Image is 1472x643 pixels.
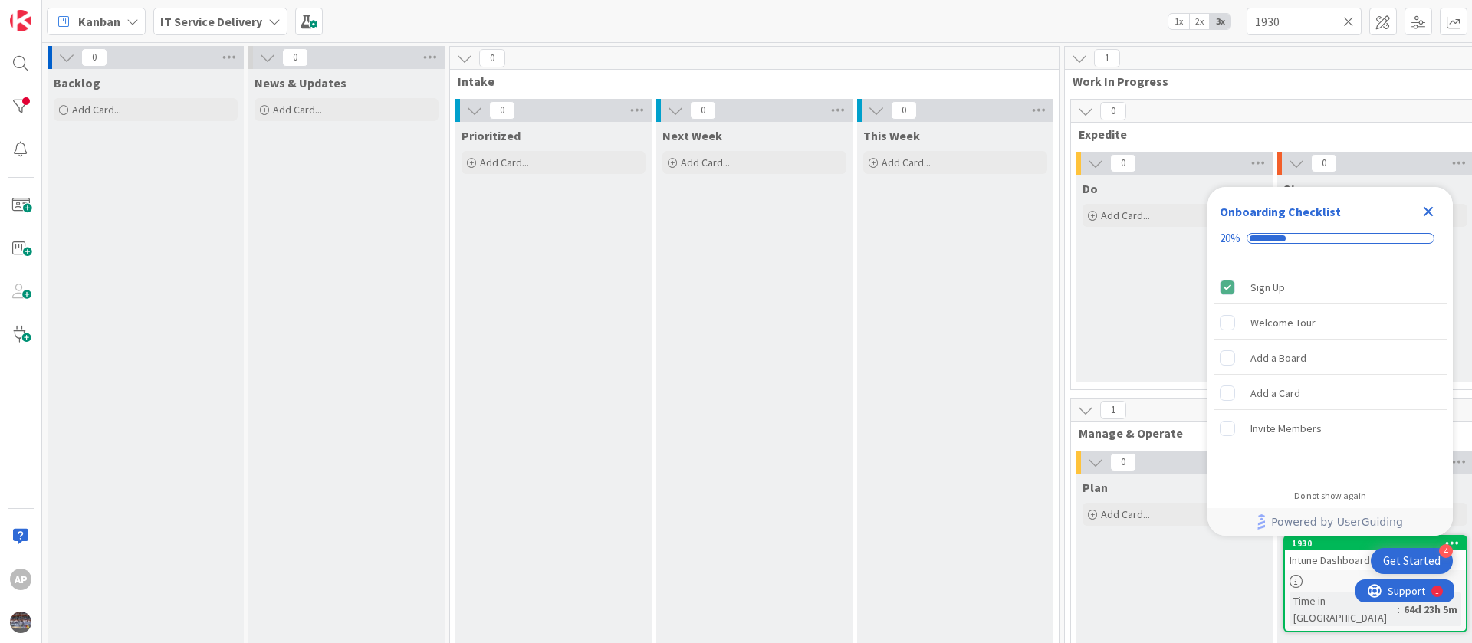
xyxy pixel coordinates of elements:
span: Next Week [662,128,722,143]
div: Invite Members is incomplete. [1214,412,1447,445]
span: 0 [1311,154,1337,172]
span: Prioritized [462,128,521,143]
div: 1930 [1285,536,1466,550]
img: avatar [10,612,31,633]
span: Add Card... [1101,507,1150,521]
span: Add Card... [882,156,931,169]
span: : [1398,601,1400,618]
div: Close Checklist [1416,199,1441,224]
div: Sign Up is complete. [1214,271,1447,304]
span: 0 [282,48,308,67]
span: Plan [1083,480,1108,495]
div: 64d 23h 5m [1400,601,1461,618]
span: Add Card... [480,156,529,169]
span: News & Updates [255,75,347,90]
span: Intune Dashboard [1290,553,1370,567]
span: Backlog [54,75,100,90]
span: 0 [489,101,515,120]
div: 1930Intune Dashboard [1285,536,1466,570]
b: IT Service Delivery [160,14,262,29]
div: Add a Board is incomplete. [1214,341,1447,375]
div: AP [10,569,31,590]
div: Open Get Started checklist, remaining modules: 4 [1371,548,1453,574]
span: Support [32,2,70,21]
div: Onboarding Checklist [1220,202,1341,221]
span: 0 [891,101,917,120]
span: Intake [458,74,1040,89]
span: 1x [1168,14,1189,29]
span: Do [1083,181,1098,196]
span: This Week [863,128,920,143]
span: Add Card... [273,103,322,116]
div: Checklist items [1207,264,1453,480]
span: 1 [1100,401,1126,419]
input: Quick Filter... [1247,8,1362,35]
span: 0 [81,48,107,67]
div: Do not show again [1294,490,1366,502]
div: Invite Members [1250,419,1322,438]
div: Add a Card [1250,384,1300,402]
div: Add a Card is incomplete. [1214,376,1447,410]
div: Checklist Container [1207,187,1453,536]
div: Add a Board [1250,349,1306,367]
span: 1 [1094,49,1120,67]
div: 1930 [1292,538,1466,549]
span: Stage [1283,181,1317,196]
span: Powered by UserGuiding [1271,513,1403,531]
span: 0 [1100,102,1126,120]
span: 0 [479,49,505,67]
span: 2x [1189,14,1210,29]
div: Checklist progress: 20% [1220,231,1441,245]
span: Add Card... [72,103,121,116]
span: Add Card... [1101,208,1150,222]
span: 0 [1110,453,1136,471]
a: 1930Intune DashboardTime in [GEOGRAPHIC_DATA]:64d 23h 5m [1283,535,1467,632]
div: 4 [1439,544,1453,558]
div: 1 [80,6,84,18]
span: Add Card... [681,156,730,169]
div: Footer [1207,508,1453,536]
div: 20% [1220,231,1240,245]
span: 0 [1110,154,1136,172]
span: 0 [690,101,716,120]
a: Powered by UserGuiding [1215,508,1445,536]
span: 3x [1210,14,1230,29]
div: Time in [GEOGRAPHIC_DATA] [1290,592,1398,626]
span: Kanban [78,12,120,31]
div: Welcome Tour [1250,313,1316,332]
div: Sign Up [1250,278,1285,297]
div: Welcome Tour is incomplete. [1214,306,1447,340]
div: Get Started [1383,553,1441,569]
img: Visit kanbanzone.com [10,10,31,31]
